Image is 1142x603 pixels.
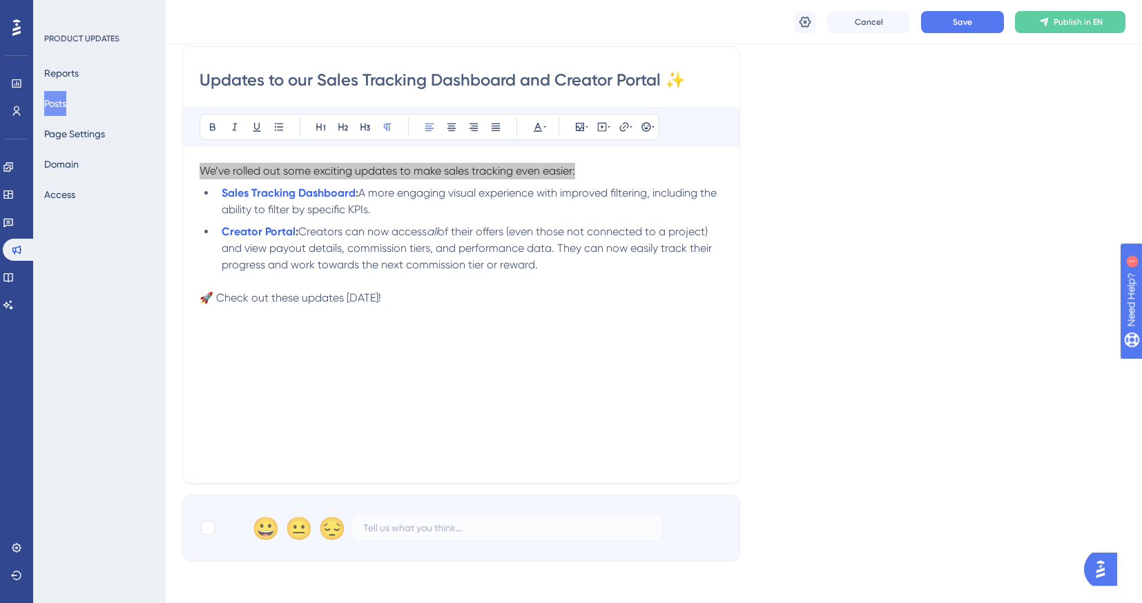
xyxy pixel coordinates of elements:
em: all [427,225,438,238]
strong: : [356,186,358,199]
span: Creators can now access [298,225,427,238]
button: Domain [44,152,79,177]
a: Creator Portal [222,225,296,238]
span: Cancel [855,17,883,28]
strong: : [296,225,298,238]
button: Page Settings [44,121,105,146]
button: Publish in EN [1015,11,1125,33]
span: Save [953,17,972,28]
button: Access [44,182,75,207]
button: Reports [44,61,79,86]
a: Sales Tracking Dashboard [222,186,356,199]
span: of their offers (even those not connected to a project) and view payout details, commission tiers... [222,225,715,271]
span: A more engaging visual experience with improved filtering, including the ability to filter by spe... [222,186,719,216]
div: PRODUCT UPDATES [44,33,119,44]
iframe: UserGuiding AI Assistant Launcher [1084,548,1125,590]
span: Need Help? [32,3,86,20]
button: Save [921,11,1004,33]
span: 🚀 Check out these updates [DATE]! [200,291,381,304]
button: Posts [44,91,66,116]
span: We’ve rolled out some exciting updates to make sales tracking even easier: [200,164,575,177]
div: 1 [96,7,100,18]
input: Post Title [200,69,723,91]
span: Publish in EN [1054,17,1103,28]
button: Cancel [827,11,910,33]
